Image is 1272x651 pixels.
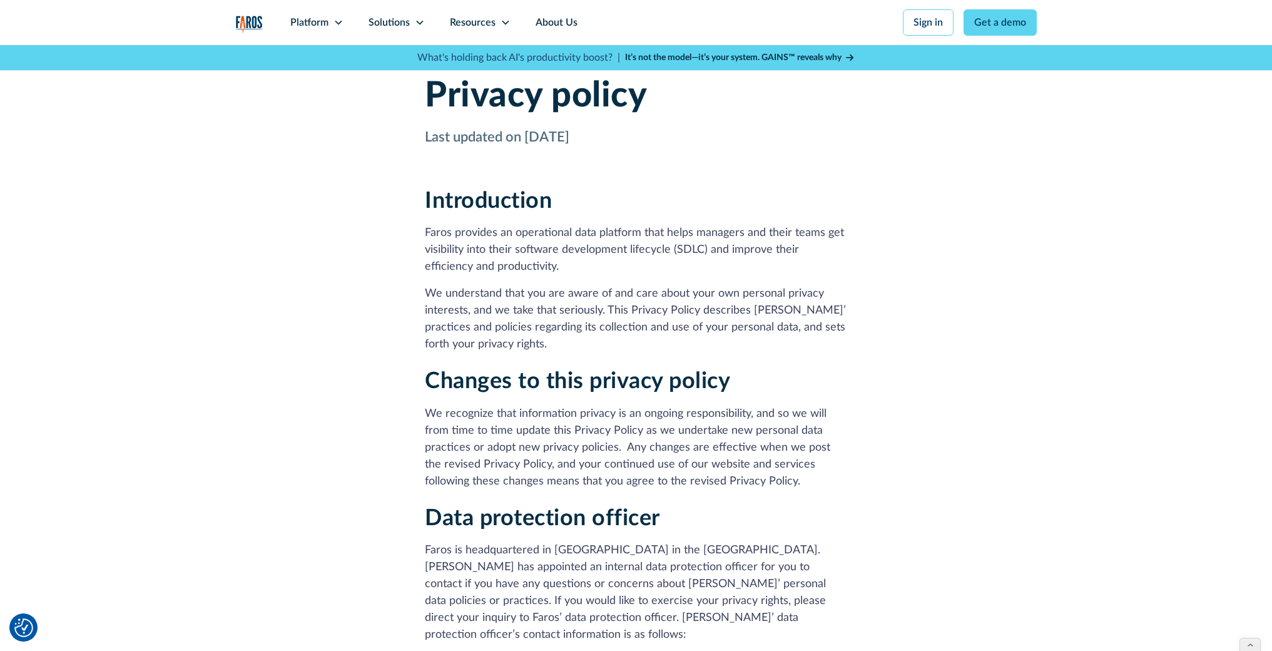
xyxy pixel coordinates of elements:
div: Solutions [369,15,410,30]
p: What's holding back AI's productivity boost? | [417,50,620,65]
a: Get a demo [964,9,1037,36]
h2: Data protection officer [425,505,847,532]
img: Logo of the analytics and reporting company Faros. [236,16,263,33]
a: It’s not the model—it’s your system. GAINS™ reveals why [625,51,855,64]
p: Last updated on [DATE] [425,127,847,148]
a: Sign in [903,9,954,36]
img: Revisit consent button [14,618,33,637]
p: Faros provides an operational data platform that helps managers and their teams get visibility in... [425,225,847,275]
a: home [236,16,263,33]
p: We recognize that information privacy is an ongoing responsibility, and so we will from time to t... [425,406,847,490]
h1: Privacy policy [425,75,847,117]
p: We understand that you are aware of and care about your own personal privacy interests, and we ta... [425,285,847,353]
button: Cookie Settings [14,618,33,637]
h2: Introduction [425,188,847,215]
div: Platform [290,15,328,30]
p: Faros is headquartered in [GEOGRAPHIC_DATA] in the [GEOGRAPHIC_DATA]. [PERSON_NAME] has appointed... [425,542,847,643]
div: Resources [450,15,496,30]
strong: It’s not the model—it’s your system. GAINS™ reveals why [625,53,842,62]
h2: Changes to this privacy policy [425,368,847,395]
